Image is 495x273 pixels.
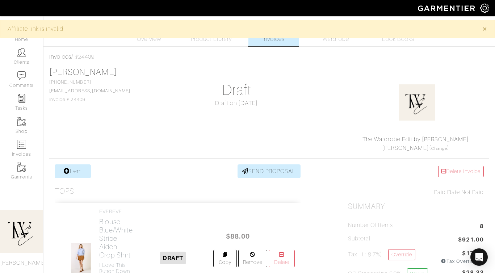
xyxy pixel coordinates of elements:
[55,187,74,196] h3: Tops
[17,94,26,103] img: reminder-icon-8004d30b9f0a5d33ae49ab947aed9ed385cf756f9e5892f1edd6e32f2345188e.png
[99,218,133,259] h2: Blouse - Blue/White Stripe Aiden Crop Shirt
[382,145,429,151] a: [PERSON_NAME]
[49,67,117,77] a: [PERSON_NAME]
[348,235,370,242] h5: Subtotal
[248,20,299,46] a: Invoices
[441,258,484,265] div: Tax Overridden
[434,189,461,196] span: Paid Date:
[49,52,489,61] div: / #24409
[414,2,480,14] img: garmentier-logo-header-white-b43fb05a5012e4ada735d5af1a66efaba907eab6374d6393d1fbf88cb4ef424d.png
[438,166,484,177] a: Delete Invoice
[169,99,305,108] div: Draft on [DATE]
[351,135,481,152] div: ( )
[99,209,133,215] h4: EVEREVE
[17,71,26,80] img: comment-icon-a0a6a9ef722e966f86d9cbdc48e553b5cf19dbc54f86b18d962a5391bc8f6eb6.png
[238,250,268,267] a: Remove
[348,202,484,211] h2: Summary
[49,88,130,93] a: [EMAIL_ADDRESS][DOMAIN_NAME]
[480,4,489,13] img: gear-icon-white-bd11855cb880d31180b6d7d6211b90ccbf57a29d726f0c71d8c61bd08dd39cc2.png
[263,35,285,43] span: Invoices
[470,248,488,266] div: Open Intercom Messenger
[388,249,415,260] a: Override
[482,24,487,34] span: ×
[458,235,484,245] span: $921.00
[8,25,471,33] div: Affiliate link is invalid
[137,35,161,43] span: Overview
[17,48,26,57] img: clients-icon-6bae9207a08558b7cb47a8932f037763ab4055f8c8b6bfacd5dc20c3e0201464.png
[431,146,447,151] a: Change
[160,252,186,264] span: DRAFT
[55,164,91,178] a: Item
[323,35,349,43] span: Wardrobe
[17,140,26,149] img: orders-icon-0abe47150d42831381b5fb84f609e132dff9fe21cb692f30cb5eec754e2cba89.png
[49,54,71,60] a: Invoices
[382,35,414,43] span: Look Books
[399,84,435,121] img: o88SwH9y4G5nFsDJTsWZPGJH.png
[169,81,305,99] h1: Draft
[362,136,469,143] a: The Wardrobe Edit by [PERSON_NAME]
[480,222,484,232] span: 8
[191,35,232,43] span: Product Library
[348,188,484,197] div: Not Paid
[348,249,415,262] h5: Tax ( : 8.7%)
[17,163,26,172] img: garments-icon-b7da505a4dc4fd61783c78ac3ca0ef83fa9d6f193b1c9dc38574b1d14d53ca28.png
[238,164,301,178] a: SEND PROPOSAL
[462,249,484,258] span: $17.23
[269,250,294,267] a: Delete
[49,80,130,102] span: [PHONE_NUMBER] Invoice # 24409
[17,117,26,126] img: garments-icon-b7da505a4dc4fd61783c78ac3ca0ef83fa9d6f193b1c9dc38574b1d14d53ca28.png
[348,222,393,229] h5: Number of Items
[213,250,237,267] a: Copy
[216,228,260,244] span: $88.00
